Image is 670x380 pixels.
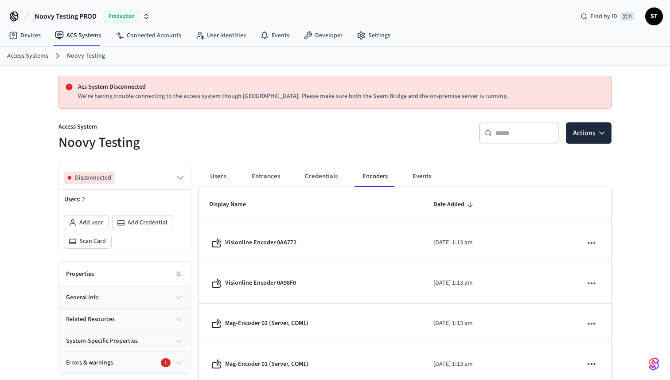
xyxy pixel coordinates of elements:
button: Add user [64,215,108,230]
div: Find by ID⌘ K [573,8,642,24]
button: general info [59,287,191,308]
span: 2 [82,195,85,204]
a: User Identities [188,27,253,43]
p: Visionline Encoder 0AA772 [225,238,296,247]
span: ⌘ K [620,12,635,21]
button: Encoders [355,166,395,187]
h5: Noovy Testing [58,133,330,152]
p: [DATE] 1:13 am [433,319,510,328]
span: Find by ID [590,12,617,21]
span: Noovy Testing PROD [35,11,97,22]
h2: Properties [66,270,94,278]
span: Errors & warnings [66,358,113,368]
button: related resources [59,309,191,330]
button: system-specific properties [59,330,191,352]
span: system-specific properties [66,337,138,346]
span: related resources [66,315,115,324]
p: Access System [58,122,330,133]
p: Mag-Encoder 02 (Server, COM1) [225,319,308,328]
a: Access Systems [7,51,48,61]
p: Visionline Encoder 0A98F0 [225,278,296,288]
a: Events [253,27,296,43]
span: Date Added [433,198,476,212]
span: Add user [79,218,103,227]
span: Production [104,11,139,22]
button: Errors & warnings1 [59,352,191,373]
span: Disconnected [75,173,111,182]
span: Add Credential [128,218,167,227]
a: Devices [2,27,48,43]
p: [DATE] 1:13 am [433,278,510,288]
p: Mag-Encoder 01 (Server, COM1) [225,360,308,369]
span: ST [646,8,662,24]
p: Users: [64,195,186,204]
button: Disconnected [64,172,186,184]
button: Add Credential [113,215,173,230]
button: Actions [566,122,612,144]
span: Display Name [209,198,257,212]
a: Noovy Testing [67,51,105,61]
p: [DATE] 1:13 am [433,360,510,369]
button: Entrances [245,166,287,187]
span: Date Added [433,198,464,212]
p: We're having trouble connecting to the access system though [GEOGRAPHIC_DATA]. Please make sure b... [78,92,604,101]
a: Settings [350,27,397,43]
button: ST [645,8,663,25]
span: Scan Card [79,237,106,246]
button: Events [405,166,438,187]
img: SeamLogoGradient.69752ec5.svg [649,357,659,371]
button: Users [202,166,234,187]
button: Scan Card [64,234,111,248]
p: Acs System Disconnected [78,82,604,92]
a: Developer [296,27,350,43]
p: [DATE] 1:13 am [433,238,510,247]
span: general info [66,293,99,302]
button: Credentials [298,166,345,187]
div: 1 [161,358,171,367]
a: Connected Accounts [108,27,188,43]
a: ACS Systems [48,27,108,43]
